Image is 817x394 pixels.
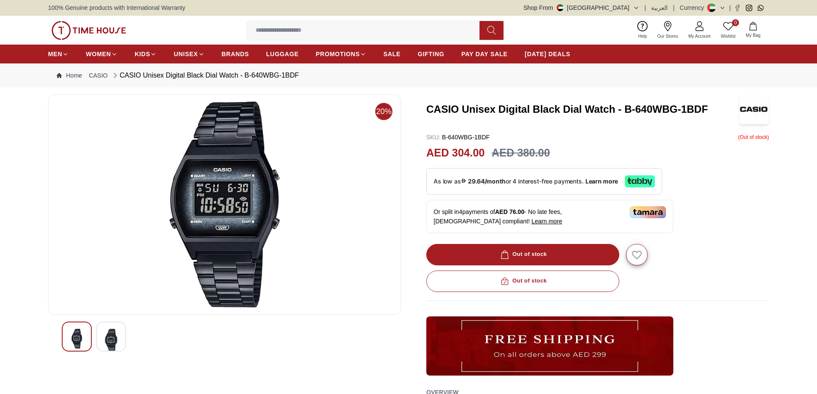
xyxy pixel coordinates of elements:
span: | [645,3,646,12]
a: Our Stores [652,19,683,41]
button: My Bag [741,20,766,40]
a: MEN [48,46,69,62]
span: Help [635,33,651,39]
a: KIDS [135,46,157,62]
img: ... [426,316,673,376]
p: ( Out of stock ) [738,133,769,141]
a: Whatsapp [757,5,764,11]
a: Help [633,19,652,41]
span: SALE [383,50,401,58]
h3: AED 380.00 [491,145,550,161]
a: SALE [383,46,401,62]
span: 100% Genuine products with International Warranty [48,3,185,12]
a: UNISEX [174,46,204,62]
a: BRANDS [222,46,249,62]
p: B-640WBG-1BDF [426,133,490,141]
a: CASIO [89,71,108,80]
span: LUGGAGE [266,50,299,58]
a: Home [57,71,82,80]
div: Or split in 4 payments of - No late fees, [DEMOGRAPHIC_DATA] compliant! [426,200,673,233]
span: Our Stores [654,33,681,39]
a: LUGGAGE [266,46,299,62]
span: AED 76.00 [495,208,524,215]
span: [DATE] DEALS [525,50,570,58]
a: 0Wishlist [716,19,741,41]
img: CASIO Unisex Digital Black Dial Watch - B-640WBG-1BDF [739,94,769,124]
span: My Account [685,33,714,39]
span: 20% [375,103,392,120]
h2: AED 304.00 [426,145,485,161]
span: My Bag [742,32,764,39]
h3: CASIO Unisex Digital Black Dial Watch - B-640WBG-1BDF [426,102,739,116]
a: PROMOTIONS [316,46,366,62]
a: Facebook [734,5,741,11]
span: SKU : [426,134,440,141]
button: Shop From[GEOGRAPHIC_DATA] [524,3,639,12]
a: [DATE] DEALS [525,46,570,62]
a: PAY DAY SALE [461,46,508,62]
a: GIFTING [418,46,444,62]
span: PROMOTIONS [316,50,360,58]
img: United Arab Emirates [557,4,564,11]
span: | [729,3,731,12]
nav: Breadcrumb [48,63,769,87]
span: UNISEX [174,50,198,58]
a: WOMEN [86,46,118,62]
span: WOMEN [86,50,111,58]
a: Instagram [746,5,752,11]
span: Learn more [531,218,562,225]
img: CASIO Unisex Digital Black Dial Watch - B-640WBG-1BDF [69,329,84,349]
span: MEN [48,50,62,58]
img: ... [51,21,126,40]
span: GIFTING [418,50,444,58]
div: CASIO Unisex Digital Black Dial Watch - B-640WBG-1BDF [111,70,299,81]
span: 0 [732,19,739,26]
span: Wishlist [718,33,739,39]
button: العربية [651,3,668,12]
span: PAY DAY SALE [461,50,508,58]
img: Tamara [630,206,666,218]
span: BRANDS [222,50,249,58]
div: Currency [680,3,708,12]
img: CASIO Unisex Digital Black Dial Watch - B-640WBG-1BDF [103,329,119,352]
span: KIDS [135,50,150,58]
img: CASIO Unisex Digital Black Dial Watch - B-640WBG-1BDF [55,102,394,307]
span: | [673,3,675,12]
